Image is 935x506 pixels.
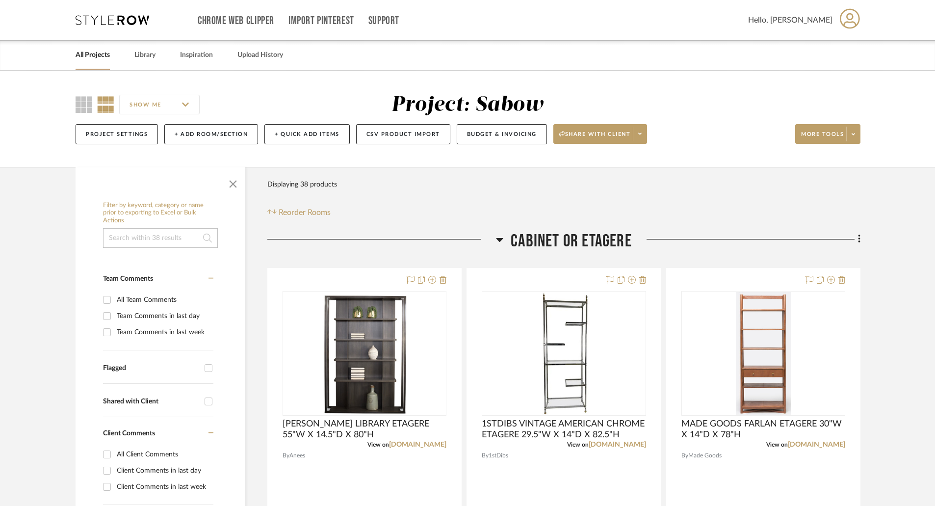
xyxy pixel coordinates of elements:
a: [DOMAIN_NAME] [589,441,646,448]
span: By [283,451,289,460]
a: Import Pinterest [288,17,354,25]
span: View on [367,442,389,448]
div: Project: Sabow [391,95,545,115]
button: More tools [795,124,860,144]
div: Team Comments in last day [117,308,211,324]
span: 1STDIBS VINTAGE AMERICAN CHROME ETAGERE 29.5"W X 14"D X 82.5"H [482,419,646,440]
span: By [681,451,688,460]
div: Client Comments in last day [117,463,211,479]
a: Support [368,17,399,25]
button: Project Settings [76,124,158,144]
a: Library [134,49,156,62]
img: ANEES WEBSTER LIBRARY ETAGERE 55"W X 14.5"D X 80"H [320,292,409,415]
button: Close [223,172,243,192]
span: MADE GOODS FARLAN ETAGERE 30"W X 14"D X 78"H [681,419,845,440]
span: View on [567,442,589,448]
span: [PERSON_NAME] LIBRARY ETAGERE 55"W X 14.5"D X 80"H [283,419,446,440]
a: [DOMAIN_NAME] [788,441,845,448]
div: Displaying 38 products [267,175,337,194]
img: MADE GOODS FARLAN ETAGERE 30"W X 14"D X 78"H [736,292,791,415]
a: Inspiration [180,49,213,62]
div: All Client Comments [117,447,211,462]
div: Client Comments in last week [117,479,211,495]
span: Client Comments [103,430,155,437]
button: Budget & Invoicing [457,124,547,144]
button: Reorder Rooms [267,207,331,218]
h6: Filter by keyword, category or name prior to exporting to Excel or Bulk Actions [103,202,218,225]
a: [DOMAIN_NAME] [389,441,446,448]
span: Made Goods [688,451,722,460]
button: + Add Room/Section [164,124,258,144]
a: Upload History [237,49,283,62]
span: 1stDibs [489,451,508,460]
div: All Team Comments [117,292,211,308]
button: + Quick Add Items [264,124,350,144]
a: All Projects [76,49,110,62]
span: Share with client [559,131,631,145]
button: Share with client [553,124,648,144]
span: CABINET OR ETAGERE [511,231,632,252]
span: By [482,451,489,460]
span: Reorder Rooms [279,207,331,218]
span: View on [766,442,788,448]
span: Hello, [PERSON_NAME] [748,14,832,26]
span: Team Comments [103,275,153,282]
div: Flagged [103,364,200,373]
div: Shared with Client [103,398,200,406]
button: CSV Product Import [356,124,450,144]
span: More tools [801,131,844,145]
img: 1STDIBS VINTAGE AMERICAN CHROME ETAGERE 29.5"W X 14"D X 82.5"H [537,292,591,415]
span: Anees [289,451,305,460]
div: Team Comments in last week [117,324,211,340]
input: Search within 38 results [103,228,218,248]
a: Chrome Web Clipper [198,17,274,25]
